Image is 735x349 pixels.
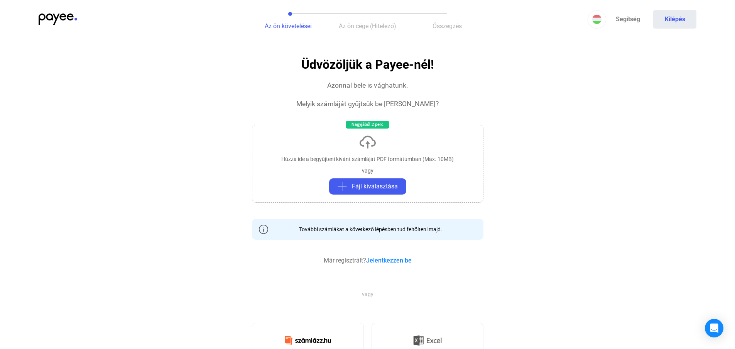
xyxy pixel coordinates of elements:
[339,22,396,30] span: Az ön cége (Hitelező)
[433,22,462,30] span: Összegzés
[327,81,408,90] div: Azonnal bele is vághatunk.
[356,290,379,298] span: vagy
[293,225,442,233] div: További számlákat a következő lépésben tud feltölteni majd.
[366,257,412,264] a: Jelentkezzen be
[338,182,347,191] img: plus-grey
[358,133,377,151] img: upload-cloud
[653,10,696,29] button: Kilépés
[265,22,312,30] span: Az ön követelései
[705,319,723,337] div: Open Intercom Messenger
[346,121,389,129] div: Nagyjából 2 perc
[606,10,649,29] a: Segítség
[281,155,454,163] div: Húzza ide a begyűjteni kívánt számláját PDF formátumban (Max. 10MB)
[324,256,412,265] div: Már regisztrált?
[362,167,373,174] div: vagy
[259,225,268,234] img: info-grey-outline
[329,178,406,195] button: plus-greyFájl kiválasztása
[352,182,398,191] span: Fájl kiválasztása
[301,58,434,71] h1: Üdvözöljük a Payee-nél!
[588,10,606,29] button: HU
[413,332,442,349] img: Excel
[592,15,602,24] img: HU
[39,14,77,25] img: payee-logo
[296,99,439,108] div: Melyik számláját gyűjtsük be [PERSON_NAME]?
